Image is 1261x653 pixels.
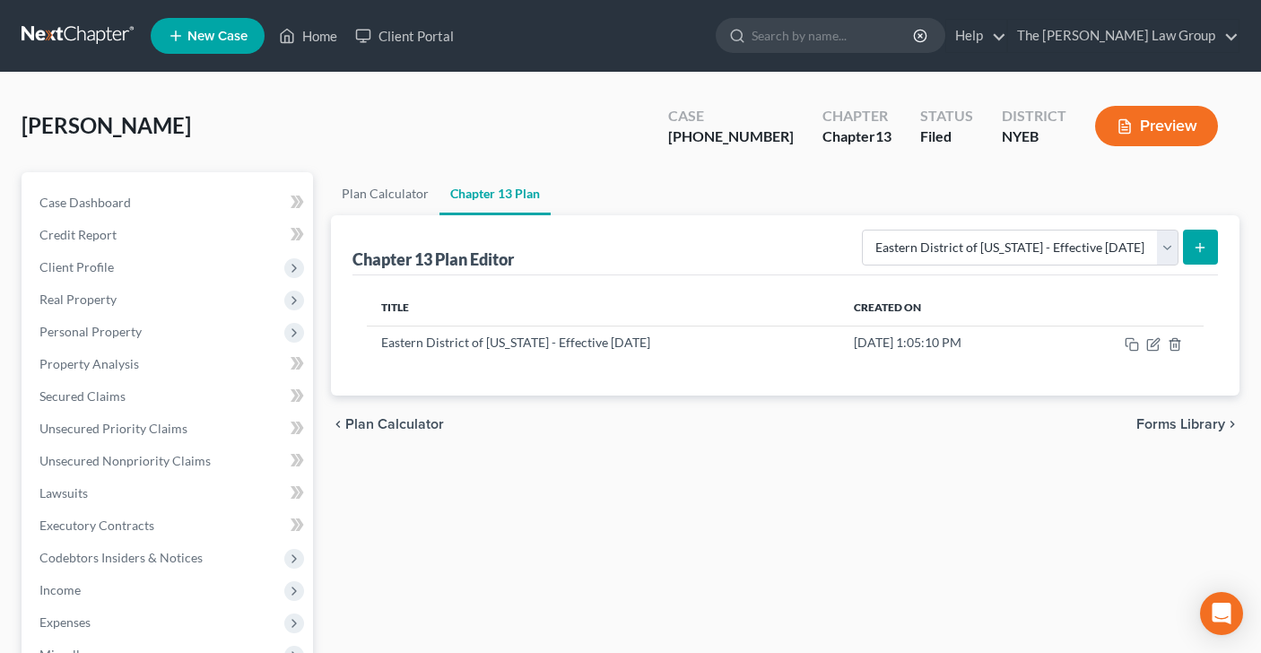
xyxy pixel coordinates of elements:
[822,126,891,147] div: Chapter
[668,126,794,147] div: [PHONE_NUMBER]
[187,30,248,43] span: New Case
[39,582,81,597] span: Income
[1136,417,1239,431] button: Forms Library chevron_right
[331,172,439,215] a: Plan Calculator
[22,112,191,138] span: [PERSON_NAME]
[25,445,313,477] a: Unsecured Nonpriority Claims
[331,417,444,431] button: chevron_left Plan Calculator
[39,259,114,274] span: Client Profile
[920,106,973,126] div: Status
[1095,106,1218,146] button: Preview
[1200,592,1243,635] div: Open Intercom Messenger
[439,172,551,215] a: Chapter 13 Plan
[352,248,514,270] div: Chapter 13 Plan Editor
[39,227,117,242] span: Credit Report
[39,324,142,339] span: Personal Property
[822,106,891,126] div: Chapter
[39,388,126,404] span: Secured Claims
[39,518,154,533] span: Executory Contracts
[25,380,313,413] a: Secured Claims
[367,290,839,326] th: Title
[839,326,1056,360] td: [DATE] 1:05:10 PM
[25,348,313,380] a: Property Analysis
[39,453,211,468] span: Unsecured Nonpriority Claims
[331,417,345,431] i: chevron_left
[946,20,1006,52] a: Help
[367,326,839,360] td: Eastern District of [US_STATE] - Effective [DATE]
[1002,126,1066,147] div: NYEB
[39,292,117,307] span: Real Property
[25,477,313,509] a: Lawsuits
[39,356,139,371] span: Property Analysis
[1225,417,1239,431] i: chevron_right
[1136,417,1225,431] span: Forms Library
[752,19,916,52] input: Search by name...
[39,195,131,210] span: Case Dashboard
[25,413,313,445] a: Unsecured Priority Claims
[920,126,973,147] div: Filed
[875,127,891,144] span: 13
[25,509,313,542] a: Executory Contracts
[1008,20,1239,52] a: The [PERSON_NAME] Law Group
[1002,106,1066,126] div: District
[39,421,187,436] span: Unsecured Priority Claims
[839,290,1056,326] th: Created On
[270,20,346,52] a: Home
[345,417,444,431] span: Plan Calculator
[346,20,463,52] a: Client Portal
[39,614,91,630] span: Expenses
[25,219,313,251] a: Credit Report
[39,550,203,565] span: Codebtors Insiders & Notices
[39,485,88,501] span: Lawsuits
[668,106,794,126] div: Case
[25,187,313,219] a: Case Dashboard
